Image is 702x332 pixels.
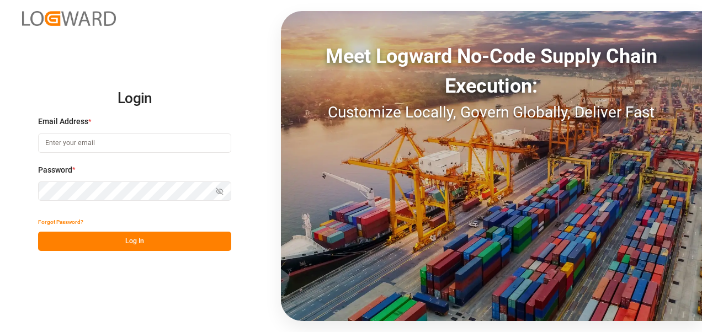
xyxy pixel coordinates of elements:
button: Forgot Password? [38,212,83,232]
span: Password [38,164,72,176]
input: Enter your email [38,133,231,153]
button: Log In [38,232,231,251]
img: Logward_new_orange.png [22,11,116,26]
div: Meet Logward No-Code Supply Chain Execution: [281,41,702,101]
h2: Login [38,81,231,116]
span: Email Address [38,116,88,127]
div: Customize Locally, Govern Globally, Deliver Fast [281,101,702,124]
